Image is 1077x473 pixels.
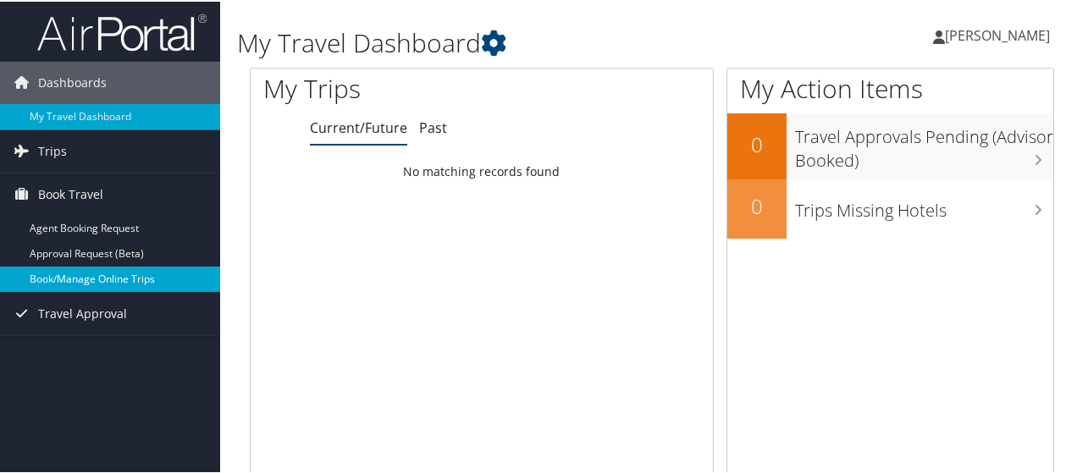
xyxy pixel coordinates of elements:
[727,178,1053,237] a: 0Trips Missing Hotels
[37,11,207,51] img: airportal-logo.png
[727,190,787,219] h2: 0
[251,155,713,185] td: No matching records found
[795,189,1053,221] h3: Trips Missing Hotels
[310,117,407,135] a: Current/Future
[38,60,107,102] span: Dashboards
[727,129,787,157] h2: 0
[38,172,103,214] span: Book Travel
[419,117,447,135] a: Past
[727,69,1053,105] h1: My Action Items
[933,8,1067,59] a: [PERSON_NAME]
[263,69,507,105] h1: My Trips
[38,129,67,171] span: Trips
[795,115,1053,171] h3: Travel Approvals Pending (Advisor Booked)
[727,112,1053,177] a: 0Travel Approvals Pending (Advisor Booked)
[38,291,127,333] span: Travel Approval
[945,25,1050,43] span: [PERSON_NAME]
[237,24,790,59] h1: My Travel Dashboard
